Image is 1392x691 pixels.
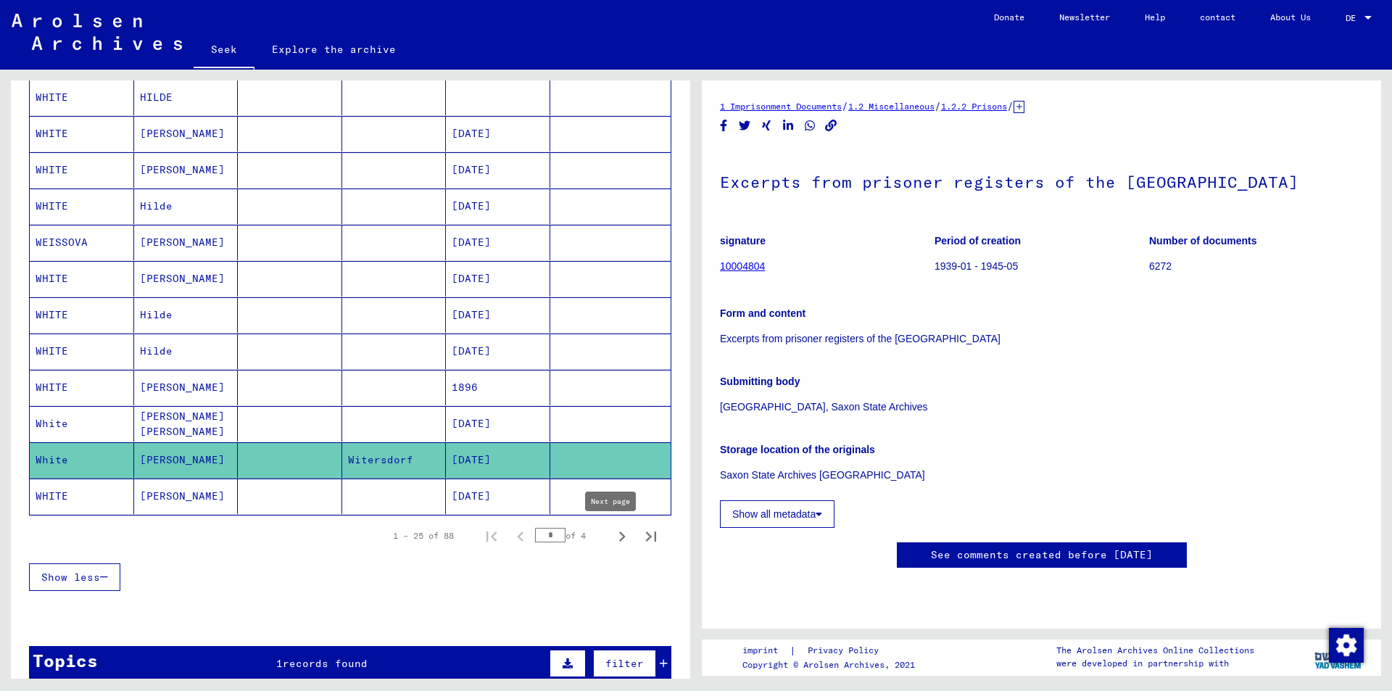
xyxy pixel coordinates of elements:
font: [DATE] [452,344,491,357]
font: [PERSON_NAME] [140,453,225,466]
font: WHITE [36,272,68,285]
font: Saxon State Archives [GEOGRAPHIC_DATA] [720,469,925,481]
a: 1.2 Miscellaneous [848,101,935,112]
font: [PERSON_NAME] [PERSON_NAME] [140,410,225,438]
font: WHITE [36,127,68,140]
font: Copyright © Arolsen Archives, 2021 [742,659,915,670]
font: Period of creation [935,235,1021,247]
font: DE [1346,12,1356,23]
button: Next page [608,521,637,550]
font: 6272 [1149,260,1172,272]
font: Help [1145,12,1165,22]
font: [GEOGRAPHIC_DATA], Saxon State Archives [720,401,928,413]
font: signature [720,235,766,247]
font: [DATE] [452,127,491,140]
font: of 4 [565,530,586,541]
font: filter [605,657,644,670]
button: Share on Facebook [716,117,732,135]
font: HILDE [140,91,173,104]
a: Seek [194,32,254,70]
button: Show all metadata [720,500,834,528]
a: imprint [742,643,790,658]
button: First page [477,521,506,550]
font: imprint [742,645,778,655]
font: [DATE] [452,489,491,502]
font: Submitting body [720,376,800,387]
button: Copy link [824,117,839,135]
font: Show less [41,571,100,584]
a: 10004804 [720,260,765,272]
font: were developed in partnership with [1056,658,1229,669]
font: White [36,417,68,430]
font: About Us [1270,12,1311,22]
font: Excerpts from prisoner registers of the [GEOGRAPHIC_DATA] [720,172,1298,192]
font: Hilde [140,344,173,357]
font: Seek [211,43,237,56]
font: / [1007,99,1014,112]
a: See comments created before [DATE] [931,547,1153,563]
button: Show less [29,563,120,591]
font: Explore the archive [272,43,396,56]
a: Explore the archive [254,32,413,67]
font: [DATE] [452,163,491,176]
font: WEISSOVA [36,236,88,249]
font: Privacy Policy [808,645,879,655]
font: records found [283,657,368,670]
font: / [935,99,941,112]
font: Hilde [140,308,173,321]
font: White [36,453,68,466]
font: WHITE [36,489,68,502]
font: WHITE [36,344,68,357]
img: Change consent [1329,628,1364,663]
font: [DATE] [452,236,491,249]
font: [PERSON_NAME] [140,236,225,249]
font: Show all metadata [732,508,816,520]
font: [PERSON_NAME] [140,127,225,140]
font: [PERSON_NAME] [140,489,225,502]
button: filter [593,650,656,677]
div: Change consent [1328,627,1363,662]
font: Newsletter [1059,12,1110,22]
font: 1 [276,657,283,670]
font: WHITE [36,163,68,176]
font: [DATE] [452,308,491,321]
font: The Arolsen Archives Online Collections [1056,645,1254,655]
font: contact [1200,12,1235,22]
button: Share on Xing [759,117,774,135]
font: / [842,99,848,112]
font: [DATE] [452,453,491,466]
font: 1896 [452,381,478,394]
font: See comments created before [DATE] [931,548,1153,561]
font: WHITE [36,308,68,321]
font: Donate [994,12,1024,22]
font: Topics [33,650,98,671]
font: Form and content [720,307,805,319]
img: yv_logo.png [1312,639,1366,675]
font: Hilde [140,199,173,212]
img: Arolsen_neg.svg [12,14,182,50]
a: 1 Imprisonment Documents [720,101,842,112]
font: 1 – 25 of 88 [393,530,454,541]
font: | [790,644,796,657]
font: Storage location of the originals [720,444,875,455]
font: [DATE] [452,272,491,285]
font: WHITE [36,381,68,394]
font: Number of documents [1149,235,1257,247]
font: [PERSON_NAME] [140,381,225,394]
a: 1.2.2 Prisons [941,101,1007,112]
font: [PERSON_NAME] [140,272,225,285]
font: Witersdorf [348,453,413,466]
font: [PERSON_NAME] [140,163,225,176]
font: WHITE [36,199,68,212]
font: 1939-01 - 1945-05 [935,260,1018,272]
button: Share on WhatsApp [803,117,818,135]
button: Share on LinkedIn [781,117,796,135]
font: WHITE [36,91,68,104]
font: [DATE] [452,199,491,212]
a: Privacy Policy [796,643,896,658]
font: [DATE] [452,417,491,430]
